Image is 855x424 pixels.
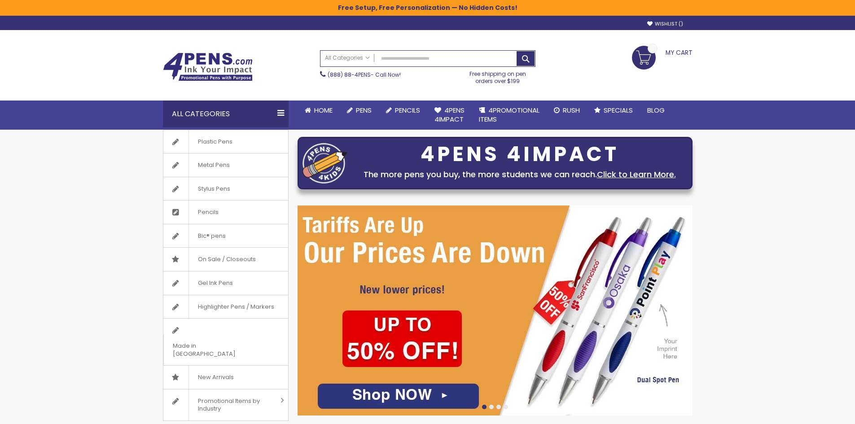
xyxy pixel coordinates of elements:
a: Highlighter Pens / Markers [163,295,288,319]
span: Plastic Pens [189,130,241,153]
div: Free shipping on pen orders over $199 [460,67,535,85]
span: Pencils [395,105,420,115]
a: Gel Ink Pens [163,271,288,295]
span: Promotional Items by Industry [189,389,277,420]
a: Click to Learn More. [597,169,676,180]
a: 4PROMOTIONALITEMS [472,101,547,130]
a: Pens [340,101,379,120]
img: four_pen_logo.png [303,143,347,184]
span: On Sale / Closeouts [189,248,265,271]
a: On Sale / Closeouts [163,248,288,271]
a: Wishlist [647,21,683,27]
span: All Categories [325,54,370,61]
a: All Categories [320,51,374,66]
span: New Arrivals [189,366,243,389]
span: - Call Now! [328,71,401,79]
div: All Categories [163,101,289,127]
span: Bic® pens [189,224,235,248]
a: Specials [587,101,640,120]
span: Highlighter Pens / Markers [189,295,283,319]
div: 4PENS 4IMPACT [352,145,688,164]
a: Promotional Items by Industry [163,389,288,420]
span: Metal Pens [189,153,239,177]
a: Pencils [163,201,288,224]
span: 4Pens 4impact [434,105,465,124]
span: Made in [GEOGRAPHIC_DATA] [163,334,266,365]
a: Rush [547,101,587,120]
span: Stylus Pens [189,177,239,201]
a: Plastic Pens [163,130,288,153]
img: /cheap-promotional-products.html [298,205,693,415]
span: Rush [563,105,580,115]
a: New Arrivals [163,366,288,389]
span: Pencils [189,201,228,224]
a: Metal Pens [163,153,288,177]
a: Pencils [379,101,427,120]
a: Home [298,101,340,120]
span: Gel Ink Pens [189,271,242,295]
div: The more pens you buy, the more students we can reach. [352,168,688,181]
span: 4PROMOTIONAL ITEMS [479,105,539,124]
a: Stylus Pens [163,177,288,201]
span: Pens [356,105,372,115]
a: Blog [640,101,672,120]
a: (888) 88-4PENS [328,71,371,79]
span: Home [314,105,333,115]
span: Blog [647,105,665,115]
img: 4Pens Custom Pens and Promotional Products [163,52,253,81]
a: Bic® pens [163,224,288,248]
a: Made in [GEOGRAPHIC_DATA] [163,319,288,365]
span: Specials [604,105,633,115]
a: 4Pens4impact [427,101,472,130]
